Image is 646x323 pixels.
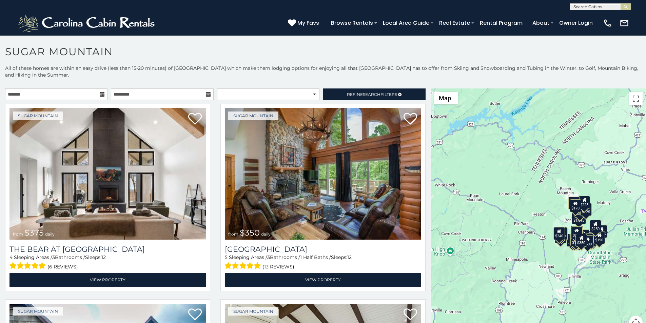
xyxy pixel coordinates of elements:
a: My Favs [288,19,321,27]
span: from [228,231,238,237]
div: Sleeping Areas / Bathrooms / Sleeps: [9,254,206,271]
a: Sugar Mountain [228,307,278,316]
a: Real Estate [436,17,473,29]
span: $375 [24,228,44,238]
a: Add to favorites [404,112,417,126]
div: $175 [570,234,582,246]
a: About [529,17,553,29]
div: $240 [569,197,580,209]
span: (6 reviews) [47,262,78,271]
a: Browse Rentals [328,17,376,29]
a: View Property [225,273,421,287]
a: View Property [9,273,206,287]
div: $125 [580,203,592,216]
span: 12 [347,254,352,260]
h3: Grouse Moor Lodge [225,245,421,254]
img: mail-regular-white.png [620,18,629,28]
a: The Bear At Sugar Mountain from $375 daily [9,108,206,240]
span: from [13,231,23,237]
div: $190 [594,231,605,244]
span: 3 [52,254,55,260]
div: $500 [582,235,593,248]
img: Grouse Moor Lodge [225,108,421,240]
img: The Bear At Sugar Mountain [9,108,206,240]
div: $195 [585,233,597,246]
span: 12 [101,254,106,260]
div: $155 [569,234,581,247]
span: $350 [240,228,260,238]
div: $155 [596,225,607,238]
div: $225 [579,196,590,209]
a: Owner Login [556,17,596,29]
img: phone-regular-white.png [603,18,612,28]
a: [GEOGRAPHIC_DATA] [225,245,421,254]
div: Sleeping Areas / Bathrooms / Sleeps: [225,254,421,271]
div: $170 [570,199,581,212]
span: Search [363,92,380,97]
div: $350 [576,234,587,247]
div: $300 [571,226,583,239]
a: Add to favorites [404,308,417,322]
a: Sugar Mountain [13,112,63,120]
span: 5 [225,254,228,260]
h3: The Bear At Sugar Mountain [9,245,206,254]
span: My Favs [297,19,319,27]
a: RefineSearchFilters [323,88,425,100]
div: $200 [578,229,589,242]
div: $1,095 [572,211,586,224]
span: 3 [267,254,270,260]
span: Refine Filters [347,92,397,97]
a: Add to favorites [188,112,202,126]
span: Map [439,95,451,102]
img: White-1-2.png [17,13,158,33]
span: (13 reviews) [262,262,294,271]
span: 1 Half Baths / [300,254,331,260]
div: $190 [571,226,582,239]
a: The Bear At [GEOGRAPHIC_DATA] [9,245,206,254]
a: Add to favorites [188,308,202,322]
span: 4 [9,254,13,260]
a: Sugar Mountain [228,112,278,120]
a: Local Area Guide [379,17,433,29]
a: Sugar Mountain [13,307,63,316]
span: daily [45,231,55,237]
div: $240 [553,227,565,240]
div: $250 [590,220,601,233]
a: Grouse Moor Lodge from $350 daily [225,108,421,240]
button: Change map style [434,92,458,104]
a: Rental Program [476,17,526,29]
button: Toggle fullscreen view [629,92,643,105]
span: daily [261,231,271,237]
